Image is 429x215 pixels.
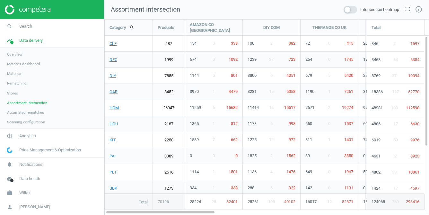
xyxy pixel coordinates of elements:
[231,41,238,46] span: 333
[269,105,274,110] span: 16
[328,73,330,78] span: 5
[305,89,314,94] span: 1190
[286,73,295,78] span: 4051
[105,84,153,100] a: GAR
[367,20,424,36] div: Total
[105,116,153,132] a: HOU
[4,201,16,213] i: person
[286,89,295,94] span: 5058
[393,41,396,47] span: 2
[344,185,353,190] span: 1131
[7,61,40,67] span: Matches dashboard
[289,185,295,190] span: 922
[372,185,381,191] span: 1424
[190,73,199,78] span: 1144
[372,57,381,63] span: 3468
[190,121,199,126] span: 1365
[4,158,16,171] i: notifications
[344,89,353,94] span: 7261
[7,71,21,76] span: Matches
[190,185,197,190] span: 934
[153,148,185,164] a: 3389
[190,153,192,158] span: 0
[190,199,201,205] span: 28224
[229,57,238,62] span: 1092
[19,38,43,43] span: Data delivery
[358,20,416,36] div: DEBENHAMS COM
[342,105,353,110] span: 19274
[4,173,16,185] i: cloud_done
[213,89,215,94] span: 1
[305,73,312,78] span: 679
[415,5,423,13] i: info_outline
[7,100,47,105] span: Assortment intersection
[305,57,312,62] span: 254
[305,153,310,158] span: 39
[392,73,397,79] span: 27
[372,169,381,175] span: 4802
[105,68,153,84] a: DIY
[270,185,273,190] span: 5
[213,121,215,126] span: 1
[363,185,365,190] span: 0
[372,41,378,47] span: 346
[392,89,399,95] span: 127
[410,153,419,159] span: 8923
[342,199,353,205] span: 52371
[231,121,238,126] span: 812
[346,41,353,46] span: 415
[226,199,238,205] span: 32401
[19,176,40,182] span: Data health
[231,185,238,190] span: 338
[105,20,153,35] div: Category
[19,190,30,196] span: Wilko
[404,5,412,13] i: fullscreen
[19,162,42,167] span: Notifications
[269,89,274,94] span: 15
[305,105,314,110] span: 7671
[305,137,312,142] span: 811
[153,132,185,148] a: 2258
[248,137,257,142] span: 1225
[153,84,185,100] a: 8452
[408,73,419,79] span: 19094
[328,89,330,94] span: 1
[231,73,238,78] span: 801
[301,20,358,36] div: THERANGE CO UK
[213,185,215,190] span: 1
[372,89,383,95] span: 18386
[111,5,180,13] span: Assortment intersection
[408,169,419,175] span: 10861
[372,137,381,143] span: 6019
[372,153,381,159] span: 4631
[231,137,238,142] span: 662
[363,153,365,158] span: 0
[269,57,274,62] span: 37
[105,194,153,210] div: Total
[328,169,330,174] span: 0
[363,105,372,110] span: 9743
[284,199,295,205] span: 40102
[248,41,254,46] span: 100
[126,22,138,33] button: search
[360,7,399,13] span: Intersection heatmap
[226,105,238,110] span: 15682
[105,180,153,196] a: SBK
[5,5,50,14] img: ajHJNr6hYgQAAAAASUVORK5CYII=
[105,132,153,148] a: KIT
[7,81,27,86] span: Rematching
[372,105,383,111] span: 48981
[153,116,185,132] a: 2187
[394,153,397,159] span: 2
[153,52,185,68] a: 1999
[406,199,419,205] span: 293416
[248,73,257,78] span: 3800
[248,153,257,158] span: 1825
[410,137,419,143] span: 9976
[372,199,385,205] span: 124068
[289,41,295,46] span: 382
[270,121,273,126] span: 6
[105,148,153,164] a: PAI
[344,57,353,62] span: 1745
[213,73,215,78] span: 0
